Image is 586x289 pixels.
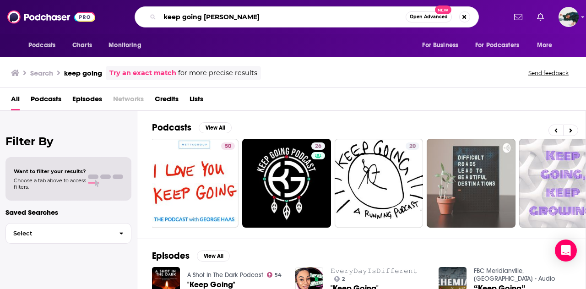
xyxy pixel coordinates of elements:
[410,15,448,19] span: Open Advanced
[5,223,131,244] button: Select
[533,9,548,25] a: Show notifications dropdown
[221,142,235,150] a: 50
[335,139,423,228] a: 20
[242,139,331,228] a: 26
[474,267,555,283] a: FBC Meridianville, AL - Audio
[64,69,102,77] h3: keep going
[190,92,203,110] a: Lists
[334,276,345,282] a: 2
[152,122,232,133] a: PodcastsView All
[311,142,325,150] a: 26
[7,8,95,26] img: Podchaser - Follow, Share and Rate Podcasts
[199,122,232,133] button: View All
[531,37,564,54] button: open menu
[342,277,345,281] span: 2
[331,267,418,275] a: 𝙴𝚟𝚎𝚛𝚢𝙳𝚊𝚢𝙸𝚜𝙳𝚒𝚏𝚏𝚎𝚛𝚎𝚗𝚝
[469,37,532,54] button: open menu
[109,39,141,52] span: Monitoring
[30,69,53,77] h3: Search
[155,92,179,110] a: Credits
[6,230,112,236] span: Select
[102,37,153,54] button: open menu
[28,39,55,52] span: Podcasts
[526,69,571,77] button: Send feedback
[11,92,20,110] a: All
[406,142,419,150] a: 20
[152,250,190,262] h2: Episodes
[275,273,282,277] span: 54
[475,39,519,52] span: For Podcasters
[559,7,579,27] img: User Profile
[72,39,92,52] span: Charts
[152,250,230,262] a: EpisodesView All
[160,10,406,24] input: Search podcasts, credits, & more...
[150,139,239,228] a: 50
[555,240,577,262] div: Open Intercom Messenger
[559,7,579,27] span: Logged in as fsg.publicity
[267,272,282,278] a: 54
[66,37,98,54] a: Charts
[5,208,131,217] p: Saved Searches
[315,142,321,151] span: 26
[22,37,67,54] button: open menu
[510,9,526,25] a: Show notifications dropdown
[197,251,230,262] button: View All
[31,92,61,110] a: Podcasts
[537,39,553,52] span: More
[406,11,452,22] button: Open AdvancedNew
[14,168,86,174] span: Want to filter your results?
[225,142,231,151] span: 50
[72,92,102,110] a: Episodes
[14,177,86,190] span: Choose a tab above to access filters.
[435,5,451,14] span: New
[409,142,416,151] span: 20
[187,271,263,279] a: A Shot In The Dark Podcast
[135,6,479,27] div: Search podcasts, credits, & more...
[187,281,235,289] a: "Keep Going"
[416,37,470,54] button: open menu
[5,135,131,148] h2: Filter By
[109,68,176,78] a: Try an exact match
[113,92,144,110] span: Networks
[178,68,257,78] span: for more precise results
[152,122,191,133] h2: Podcasts
[559,7,579,27] button: Show profile menu
[422,39,458,52] span: For Business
